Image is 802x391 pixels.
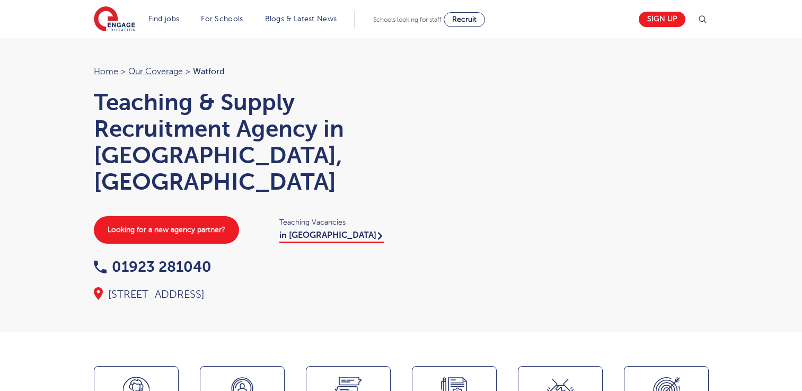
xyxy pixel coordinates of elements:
[279,216,391,228] span: Teaching Vacancies
[128,67,183,76] a: Our coverage
[279,230,384,243] a: in [GEOGRAPHIC_DATA]
[444,12,485,27] a: Recruit
[121,67,126,76] span: >
[94,89,391,195] h1: Teaching & Supply Recruitment Agency in [GEOGRAPHIC_DATA], [GEOGRAPHIC_DATA]
[452,15,477,23] span: Recruit
[94,287,391,302] div: [STREET_ADDRESS]
[265,15,337,23] a: Blogs & Latest News
[94,216,239,244] a: Looking for a new agency partner?
[94,6,135,33] img: Engage Education
[94,67,118,76] a: Home
[373,16,442,23] span: Schools looking for staff
[186,67,190,76] span: >
[193,67,225,76] span: Watford
[639,12,685,27] a: Sign up
[148,15,180,23] a: Find jobs
[94,259,211,275] a: 01923 281040
[201,15,243,23] a: For Schools
[94,65,391,78] nav: breadcrumb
